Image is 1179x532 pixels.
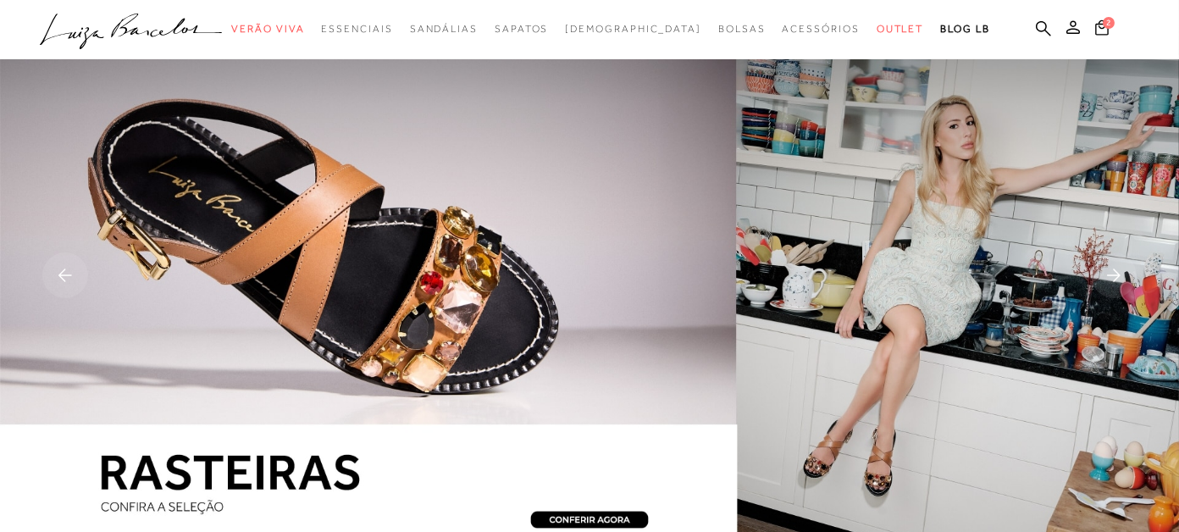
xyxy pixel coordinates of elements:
[783,14,860,45] a: categoryNavScreenReaderText
[410,14,478,45] a: categoryNavScreenReaderText
[783,23,860,35] span: Acessórios
[321,14,392,45] a: categoryNavScreenReaderText
[940,14,989,45] a: BLOG LB
[565,14,701,45] a: noSubCategoriesText
[718,14,766,45] a: categoryNavScreenReaderText
[877,14,924,45] a: categoryNavScreenReaderText
[1090,19,1114,42] button: 2
[231,23,304,35] span: Verão Viva
[718,23,766,35] span: Bolsas
[495,14,548,45] a: categoryNavScreenReaderText
[565,23,701,35] span: [DEMOGRAPHIC_DATA]
[940,23,989,35] span: BLOG LB
[495,23,548,35] span: Sapatos
[321,23,392,35] span: Essenciais
[231,14,304,45] a: categoryNavScreenReaderText
[1103,17,1115,29] span: 2
[877,23,924,35] span: Outlet
[410,23,478,35] span: Sandálias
